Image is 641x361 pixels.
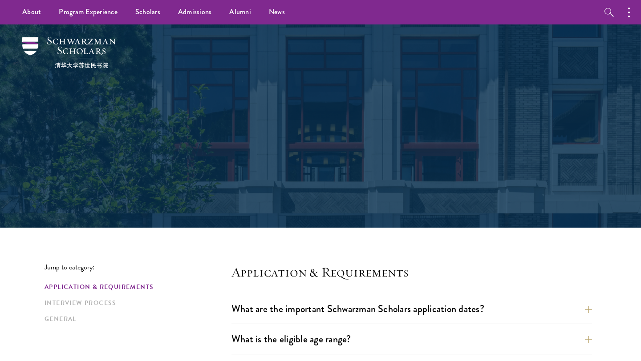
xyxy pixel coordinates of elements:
button: What is the eligible age range? [231,329,592,349]
a: Interview Process [45,298,226,308]
p: Jump to category: [45,263,231,271]
a: General [45,314,226,324]
button: What are the important Schwarzman Scholars application dates? [231,299,592,319]
img: Schwarzman Scholars [22,37,116,68]
a: Application & Requirements [45,282,226,292]
h4: Application & Requirements [231,263,592,281]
